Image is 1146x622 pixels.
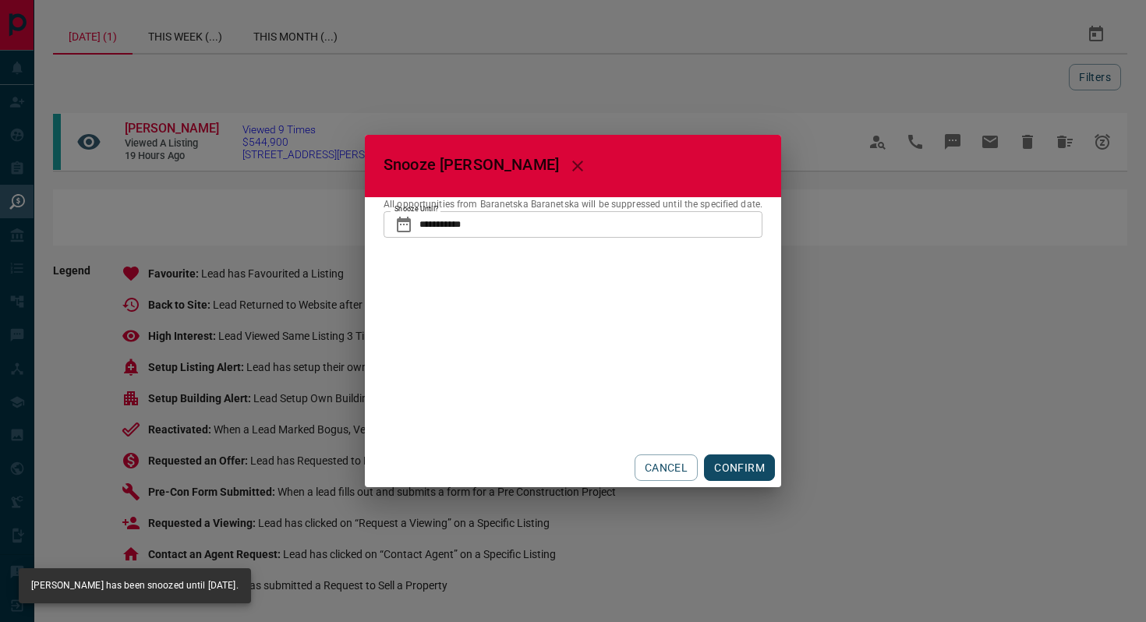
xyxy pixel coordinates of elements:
div: [PERSON_NAME] has been snoozed until [DATE]. [31,573,239,599]
button: CONFIRM [704,454,775,481]
p: All opportunities from Baranetska Baranetska will be suppressed until the specified date. [384,197,762,211]
label: Snooze Until? [394,204,439,214]
button: CANCEL [635,454,698,481]
span: Snooze [PERSON_NAME] [384,155,559,174]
